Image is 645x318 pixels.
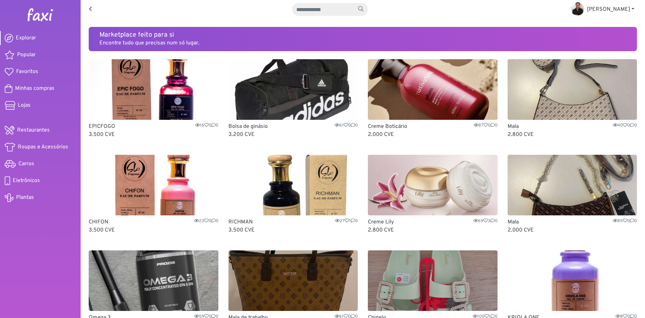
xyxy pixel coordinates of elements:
[587,6,630,13] span: [PERSON_NAME]
[368,59,498,120] img: Creme Boticário
[368,226,498,234] p: 2.800 CVE
[99,39,626,47] p: Encontre tudo que precisas num só lugar.
[508,59,637,120] img: Mala
[368,250,498,311] img: Chinelo
[15,84,54,93] span: Minhas compras
[13,177,40,185] span: Eletrônicos
[508,226,637,234] p: 2.000 CVE
[228,250,358,311] img: Mala de trabalho
[368,218,498,226] p: Creme Lily
[368,155,498,215] img: Creme Lily
[228,155,358,234] a: RICHMAN RICHMAN2710 3.500 CVE
[508,122,637,131] p: Mala
[474,122,498,129] span: 87 0 0
[89,218,218,226] p: CHIFON
[473,218,498,224] span: 69 3 0
[368,59,498,139] a: Creme Boticário Creme Boticário8700 2.000 CVE
[16,193,34,202] span: Plantas
[228,226,358,234] p: 3.500 CVE
[89,226,218,234] p: 3.500 CVE
[565,3,640,16] a: [PERSON_NAME]
[508,155,637,215] img: Mala
[18,101,31,109] span: Lojas
[228,122,358,131] p: Bolsa de ginásio
[194,218,218,224] span: 23 0 0
[17,51,36,59] span: Popular
[613,122,637,129] span: 40 0 0
[613,218,637,224] span: 85 0 0
[89,250,218,311] img: Omega 3
[508,250,637,311] img: KRIOLA ONE
[18,160,34,168] span: Carros
[89,131,218,139] p: 3.500 CVE
[368,122,498,131] p: Creme Boticário
[508,155,637,234] a: Mala Mala8500 2.000 CVE
[89,155,218,234] a: CHIFON CHIFON2300 3.500 CVE
[228,155,358,215] img: RICHMAN
[17,126,50,134] span: Restaurantes
[228,59,358,139] a: Bolsa de ginásio Bolsa de ginásio6100 3.200 CVE
[228,59,358,120] img: Bolsa de ginásio
[89,59,218,120] img: EPICFOGO
[508,59,637,139] a: Mala Mala4000 2.800 CVE
[228,218,358,226] p: RICHMAN
[18,143,68,151] span: Roupas e Acessórios
[335,122,358,129] span: 61 0 0
[89,155,218,215] img: CHIFON
[16,68,38,76] span: Favoritos
[16,34,36,42] span: Explorar
[508,131,637,139] p: 2.800 CVE
[99,31,626,39] h5: Marketplace feito para si
[228,131,358,139] p: 3.200 CVE
[368,155,498,234] a: Creme Lily Creme Lily6930 2.800 CVE
[508,218,637,226] p: Mala
[89,122,218,131] p: EPICFOGO
[368,131,498,139] p: 2.000 CVE
[335,218,358,224] span: 27 1 0
[195,122,218,129] span: 16 0 0
[89,59,218,139] a: EPICFOGO EPICFOGO1600 3.500 CVE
